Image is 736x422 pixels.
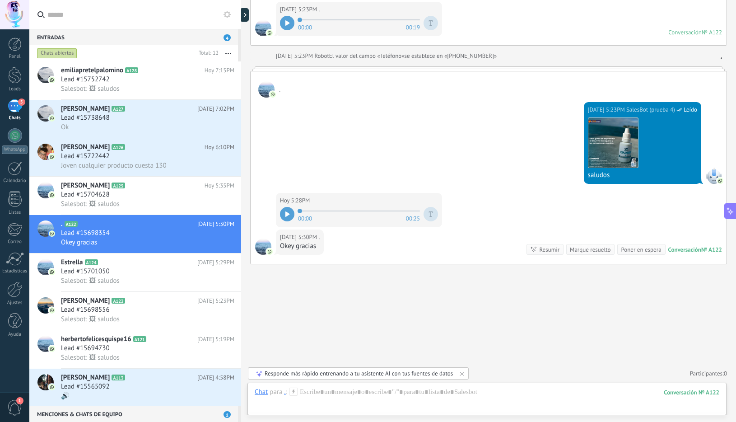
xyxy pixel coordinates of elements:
[61,238,97,247] span: Okey gracias
[133,336,146,342] span: A121
[539,245,559,254] div: Resumir
[197,373,234,382] span: [DATE] 4:58PM
[2,115,28,121] div: Chats
[37,48,77,59] div: Chats abiertos
[112,375,125,380] span: A113
[2,54,28,60] div: Panel
[29,292,241,330] a: avataricon[PERSON_NAME]A123[DATE] 5:23PMLead #15698556Salesbot: 🖼 saludos
[205,143,234,152] span: Hoy 6:10PM
[49,384,55,390] img: icon
[61,181,110,190] span: [PERSON_NAME]
[314,52,329,60] span: Robot
[205,181,234,190] span: Hoy 5:35PM
[255,239,271,255] span: .
[197,104,234,113] span: [DATE] 7:02PM
[280,233,318,242] div: [DATE] 5:30PM
[49,192,55,198] img: icon
[29,100,241,138] a: avataricon[PERSON_NAME]A127[DATE] 7:02PMLead #15738648Ok
[701,246,722,253] div: № A122
[270,91,276,98] img: com.amocrm.amocrmwa.svg
[588,171,697,180] div: saludos
[2,268,28,274] div: Estadísticas
[61,229,110,238] span: Lead #15698354
[318,233,320,242] span: .
[2,332,28,338] div: Ayuda
[570,245,610,254] div: Marque resuelto
[65,221,78,227] span: A122
[61,373,110,382] span: [PERSON_NAME]
[197,335,234,344] span: [DATE] 5:19PM
[588,118,638,168] img: 5955bf97-8bc0-4a94-b8c7-89b9db9cab31
[405,52,497,61] span: se establece en «[PHONE_NUMBER]»
[49,346,55,352] img: icon
[61,161,167,170] span: Joven cualquier producto cuesta 130
[61,344,110,353] span: Lead #15694730
[29,406,238,422] div: Menciones & Chats de equipo
[684,105,697,114] span: Leído
[112,183,125,188] span: A125
[406,214,420,221] span: 00:25
[219,45,238,61] button: Más
[49,269,55,275] img: icon
[61,392,70,400] span: 🔊
[284,388,285,396] div: .
[717,178,723,184] img: com.amocrm.amocrmwa.svg
[724,370,727,377] span: 0
[61,143,110,152] span: [PERSON_NAME]
[329,52,405,61] span: El valor del campo «Teléfono»
[621,245,661,254] div: Poner en espera
[112,298,125,304] span: A123
[266,249,273,255] img: com.amocrm.amocrmwa.svg
[298,23,312,30] span: 00:00
[61,277,120,285] span: Salesbot: 🖼 saludos
[85,259,98,265] span: A124
[29,61,241,99] a: avatariconemiliapretelpalominoA128Hoy 7:15PMLead #15752742Salesbot: 🖼 saludos
[224,34,231,41] span: 4
[29,29,238,45] div: Entradas
[706,168,722,184] span: SalesBot
[29,369,241,407] a: avataricon[PERSON_NAME]A113[DATE] 4:58PMLead #15565092🔊
[2,300,28,306] div: Ajustes
[49,77,55,83] img: icon
[205,66,234,75] span: Hoy 7:15PM
[2,239,28,245] div: Correo
[276,52,314,61] div: [DATE] 5:23PM
[266,30,273,36] img: com.amocrm.amocrmwa.svg
[29,138,241,176] a: avataricon[PERSON_NAME]A126Hoy 6:10PMLead #15722442Joven cualquier producto cuesta 130
[61,104,110,113] span: [PERSON_NAME]
[318,5,320,14] span: .
[61,200,120,208] span: Salesbot: 🖼 saludos
[664,389,719,396] div: 122
[18,98,25,106] span: 5
[280,5,318,14] div: [DATE] 5:23PM
[61,267,110,276] span: Lead #15701050
[61,220,63,229] span: .
[588,105,626,114] div: [DATE] 5:23PM
[61,258,83,267] span: Estrella
[125,67,138,73] span: A128
[702,28,722,36] div: № A122
[197,296,234,305] span: [DATE] 5:23PM
[49,230,55,237] img: icon
[197,258,234,267] span: [DATE] 5:29PM
[61,382,110,391] span: Lead #15565092
[690,370,727,377] a: Participantes:0
[280,242,320,251] div: Okey gracias
[49,307,55,314] img: icon
[721,52,722,61] a: .
[2,86,28,92] div: Leads
[258,81,275,98] span: .
[61,113,110,122] span: Lead #15738648
[286,388,287,397] span: :
[29,330,241,368] a: avatariconherbertofelicesquispe16A121[DATE] 5:19PMLead #15694730Salesbot: 🖼 saludos
[112,106,125,112] span: A127
[406,23,420,30] span: 00:19
[626,105,675,114] span: SalesBot (prueba 4)
[61,123,69,131] span: Ok
[270,388,282,397] span: para
[2,178,28,184] div: Calendario
[61,84,120,93] span: Salesbot: 🖼 saludos
[224,411,231,418] span: 1
[49,115,55,122] img: icon
[61,296,110,305] span: [PERSON_NAME]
